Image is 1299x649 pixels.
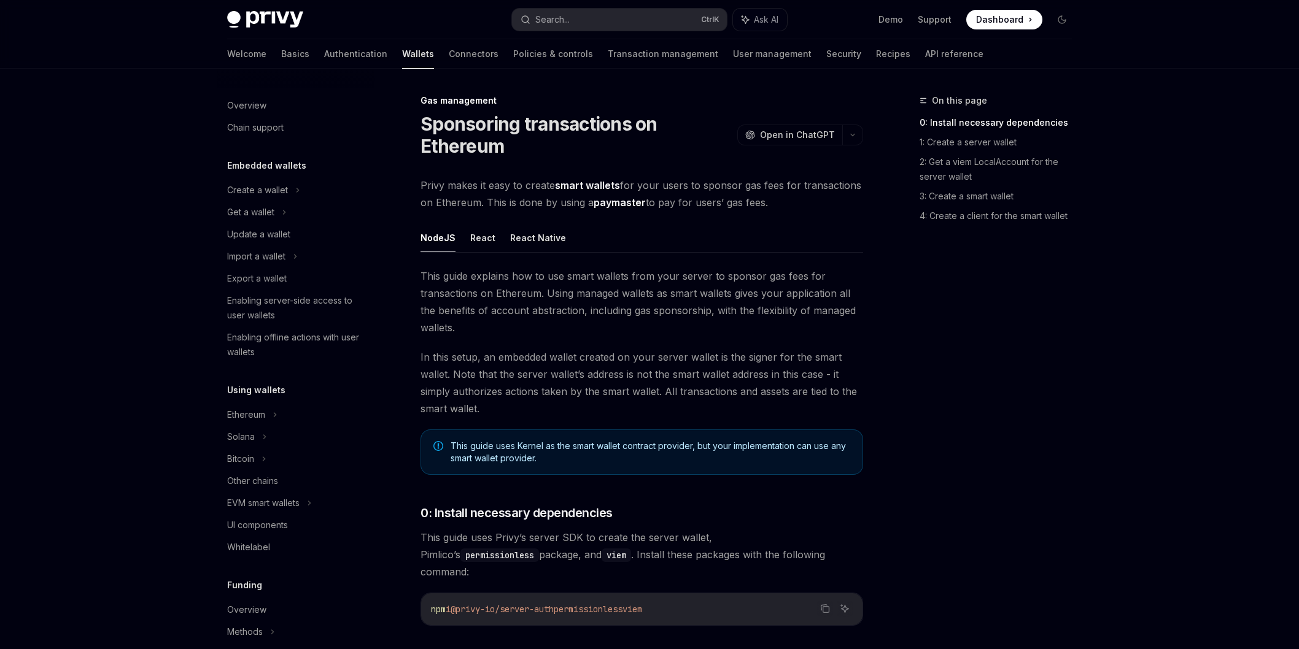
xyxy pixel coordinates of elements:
[227,158,306,173] h5: Embedded wallets
[217,470,374,492] a: Other chains
[324,39,387,69] a: Authentication
[513,39,593,69] a: Policies & controls
[227,496,300,510] div: EVM smart wallets
[733,9,787,31] button: Ask AI
[760,129,835,141] span: Open in ChatGPT
[227,429,255,444] div: Solana
[227,271,287,286] div: Export a wallet
[920,152,1082,186] a: 2: Get a viem LocalAccount for the server wallet
[451,440,850,464] span: This guide uses Kernel as the smart wallet contract provider, but your implementation can use any...
[281,39,309,69] a: Basics
[622,604,642,615] span: viem
[421,177,863,211] span: Privy makes it easy to create for your users to sponsor gas fees for transactions on Ethereum. Th...
[227,383,285,397] h5: Using wallets
[421,94,863,107] div: Gas management
[966,10,1042,29] a: Dashboard
[421,223,456,252] button: NodeJS
[701,15,719,25] span: Ctrl K
[227,249,285,264] div: Import a wallet
[826,39,861,69] a: Security
[555,179,620,191] strong: smart wallets
[918,13,952,26] a: Support
[510,223,566,252] button: React Native
[470,223,495,252] button: React
[594,196,646,209] a: paymaster
[925,39,983,69] a: API reference
[421,504,613,521] span: 0: Install necessary dependencies
[227,205,274,220] div: Get a wallet
[421,267,863,336] span: This guide explains how to use smart wallets from your server to sponsor gas fees for transaction...
[227,407,265,422] div: Ethereum
[421,348,863,417] span: In this setup, an embedded wallet created on your server wallet is the signer for the smart walle...
[421,529,863,580] span: This guide uses Privy’s server SDK to create the server wallet, Pimlico’s package, and . Install ...
[227,39,266,69] a: Welcome
[754,13,778,26] span: Ask AI
[217,223,374,245] a: Update a wallet
[227,330,367,359] div: Enabling offline actions with user wallets
[433,441,443,451] svg: Note
[920,206,1082,226] a: 4: Create a client for the smart wallet
[217,514,374,536] a: UI components
[227,227,290,242] div: Update a wallet
[878,13,903,26] a: Demo
[737,125,842,145] button: Open in ChatGPT
[460,548,539,562] code: permissionless
[512,9,727,31] button: Search...CtrlK
[920,132,1082,152] a: 1: Create a server wallet
[932,93,987,108] span: On this page
[920,113,1082,132] a: 0: Install necessary dependencies
[402,39,434,69] a: Wallets
[227,183,288,198] div: Create a wallet
[976,13,1023,26] span: Dashboard
[227,540,270,555] div: Whitelabel
[227,474,278,488] div: Other chains
[227,451,254,466] div: Bitcoin
[608,39,718,69] a: Transaction management
[217,536,374,558] a: Whitelabel
[876,39,910,69] a: Recipes
[421,113,732,157] h1: Sponsoring transactions on Ethereum
[217,599,374,621] a: Overview
[602,548,631,562] code: viem
[733,39,812,69] a: User management
[217,267,374,290] a: Export a wallet
[217,94,374,117] a: Overview
[837,601,853,616] button: Ask AI
[817,601,833,616] button: Copy the contents from the code block
[227,120,284,135] div: Chain support
[446,604,451,615] span: i
[451,604,554,615] span: @privy-io/server-auth
[431,604,446,615] span: npm
[217,117,374,139] a: Chain support
[227,602,266,617] div: Overview
[227,624,263,639] div: Methods
[227,293,367,323] div: Enabling server-side access to user wallets
[227,98,266,113] div: Overview
[227,11,303,28] img: dark logo
[217,290,374,326] a: Enabling server-side access to user wallets
[535,12,570,27] div: Search...
[1052,10,1072,29] button: Toggle dark mode
[227,578,262,593] h5: Funding
[217,326,374,363] a: Enabling offline actions with user wallets
[554,604,622,615] span: permissionless
[227,518,288,532] div: UI components
[920,186,1082,206] a: 3: Create a smart wallet
[449,39,498,69] a: Connectors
